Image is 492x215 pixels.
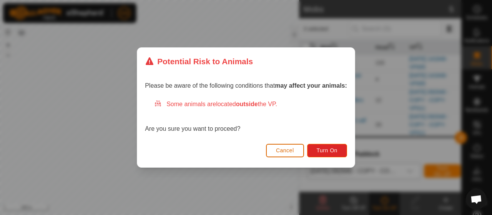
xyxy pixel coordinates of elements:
[145,100,347,133] div: Are you sure you want to proceed?
[266,144,304,157] button: Cancel
[276,147,294,153] span: Cancel
[154,100,347,109] div: Some animals are
[466,189,487,210] div: Open chat
[236,101,258,107] strong: outside
[145,82,347,89] span: Please be aware of the following conditions that
[145,55,253,67] div: Potential Risk to Animals
[216,101,277,107] span: located the VP.
[317,147,337,153] span: Turn On
[275,82,347,89] strong: may affect your animals:
[307,144,347,157] button: Turn On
